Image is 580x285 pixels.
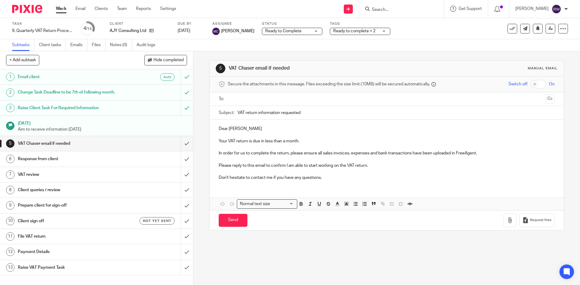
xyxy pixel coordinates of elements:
h1: Prepare client for sign-off [18,201,122,210]
h1: VAT Chaser email if needed [229,65,400,71]
div: 12 [6,248,14,256]
h1: VAT Chaser email if needed [18,139,122,148]
div: 8 [6,186,14,194]
h1: Response from client [18,154,122,163]
h1: VAT review [18,170,122,179]
span: [DATE] [178,29,190,33]
h1: Payment Details [18,247,122,256]
a: Reports [136,6,151,12]
h1: Email client [18,72,122,81]
span: Get Support [459,7,482,11]
span: Not yet sent [143,218,171,223]
p: [PERSON_NAME] [515,6,549,12]
img: svg%3E [552,4,561,14]
div: 4 [83,25,92,32]
span: Request files [530,218,551,223]
div: Auto [160,73,175,81]
label: Assignee [212,21,254,26]
button: + Add subtask [6,55,39,65]
h1: [DATE] [18,119,187,126]
div: 5 [6,139,14,148]
div: Search for option [237,199,297,209]
img: Pixie [12,5,42,13]
a: Team [117,6,127,12]
input: Send [219,214,247,227]
div: Manual email [528,66,558,71]
h1: Change Task Deadline to be 7th of following month. [18,88,122,97]
a: Emails [70,39,87,51]
a: Audit logs [137,39,160,51]
p: Dear [PERSON_NAME] [219,126,554,132]
button: Request files [519,214,554,227]
h1: File VAT return [18,232,122,241]
label: Due by [178,21,205,26]
input: Search [371,7,426,13]
a: Subtasks [12,39,34,51]
div: 9 [6,201,14,210]
div: 3 [6,104,14,112]
span: [PERSON_NAME] [221,28,254,34]
div: 7 [6,170,14,179]
h1: Client queries / review [18,185,122,195]
p: Aim to receive information [DATE] [18,126,187,132]
span: On [549,81,555,87]
p: Please reply to this email to confirm I am able to start working on the VAT return. [219,163,554,169]
a: Work [56,6,66,12]
h1: Client sign off [18,217,122,226]
p: In order for us to complete the return, please ensure all sales invoices, expenses and bank trans... [219,150,554,156]
p: Don't hesitate to contact me if you have any questions. [219,175,554,181]
button: Cc [546,94,555,103]
p: Your VAT return is due in less than a month. [219,138,554,144]
input: Search for option [272,201,294,207]
small: /13 [86,27,92,30]
label: Subject: [219,110,234,116]
label: To: [219,96,225,102]
span: Secure the attachments in this message. Files exceeding the size limit (10MB) will be secured aut... [228,81,430,87]
a: Settings [160,6,176,12]
div: 6 [6,155,14,163]
label: Tags [330,21,390,26]
a: Client tasks [39,39,66,51]
span: Switch off [508,81,527,87]
img: svg%3E [212,28,220,35]
div: 2 [6,88,14,97]
label: Task [12,21,72,26]
h1: Raise Client Task For Required Information [18,103,122,112]
div: 5 [216,64,225,73]
div: 9. Quarterly VAT Return Process [12,28,72,34]
div: 10 [6,217,14,225]
span: Ready to Complete [265,29,301,33]
span: Hide completed [153,58,184,63]
div: 1 [6,73,14,81]
a: Email [76,6,85,12]
a: Clients [95,6,108,12]
label: Client [110,21,170,26]
h1: Raise VAT Payment Task [18,263,122,272]
span: Normal text size [238,201,271,207]
div: 13 [6,263,14,272]
a: Notes (0) [110,39,132,51]
div: 11 [6,232,14,241]
button: Hide completed [144,55,187,65]
label: Status [262,21,322,26]
p: AJY Consulting Ltd [110,28,146,34]
span: Ready to complete + 2 [333,29,375,33]
a: Files [92,39,105,51]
